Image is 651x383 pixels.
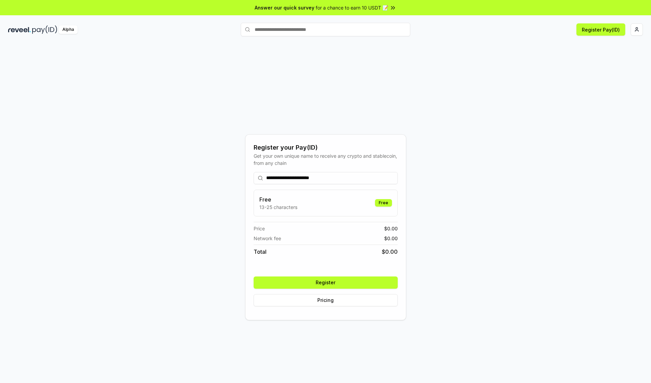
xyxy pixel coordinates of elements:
[375,199,392,207] div: Free
[254,276,398,289] button: Register
[8,25,31,34] img: reveel_dark
[384,235,398,242] span: $ 0.00
[254,294,398,306] button: Pricing
[259,195,297,204] h3: Free
[254,152,398,167] div: Get your own unique name to receive any crypto and stablecoin, from any chain
[254,143,398,152] div: Register your Pay(ID)
[259,204,297,211] p: 13-25 characters
[316,4,388,11] span: for a chance to earn 10 USDT 📝
[254,225,265,232] span: Price
[254,235,281,242] span: Network fee
[254,248,267,256] span: Total
[382,248,398,256] span: $ 0.00
[576,23,625,36] button: Register Pay(ID)
[32,25,57,34] img: pay_id
[384,225,398,232] span: $ 0.00
[255,4,314,11] span: Answer our quick survey
[59,25,78,34] div: Alpha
